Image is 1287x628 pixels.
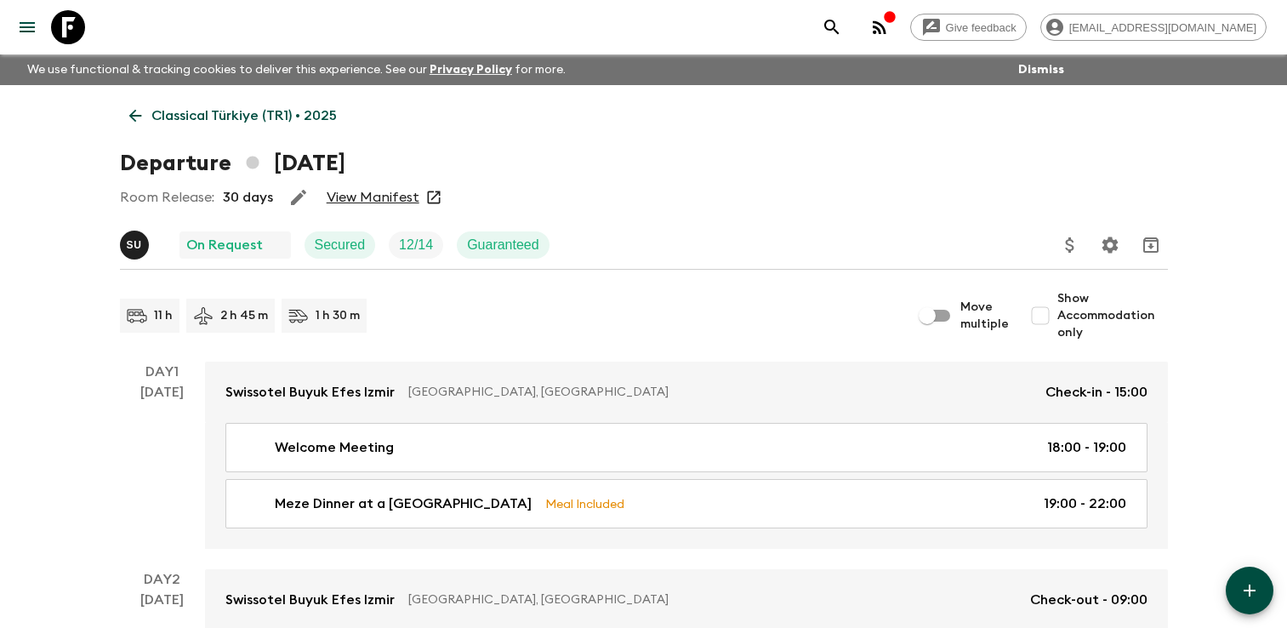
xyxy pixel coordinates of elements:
[408,591,1017,608] p: [GEOGRAPHIC_DATA], [GEOGRAPHIC_DATA]
[305,231,376,259] div: Secured
[1057,290,1168,341] span: Show Accommodation only
[1044,494,1126,514] p: 19:00 - 22:00
[223,187,273,208] p: 30 days
[151,106,337,126] p: Classical Türkiye (TR1) • 2025
[1047,437,1126,458] p: 18:00 - 19:00
[10,10,44,44] button: menu
[1014,58,1068,82] button: Dismiss
[408,384,1032,401] p: [GEOGRAPHIC_DATA], [GEOGRAPHIC_DATA]
[154,307,173,324] p: 11 h
[275,494,532,514] p: Meze Dinner at a [GEOGRAPHIC_DATA]
[120,231,152,260] button: SU
[120,236,152,249] span: Sefa Uz
[545,494,624,513] p: Meal Included
[430,64,512,76] a: Privacy Policy
[20,54,572,85] p: We use functional & tracking cookies to deliver this experience. See our for more.
[1134,228,1168,262] button: Archive (Completed, Cancelled or Unsynced Departures only)
[1040,14,1267,41] div: [EMAIL_ADDRESS][DOMAIN_NAME]
[225,590,395,610] p: Swissotel Buyuk Efes Izmir
[399,235,433,255] p: 12 / 14
[120,146,345,180] h1: Departure [DATE]
[120,99,346,133] a: Classical Türkiye (TR1) • 2025
[937,21,1026,34] span: Give feedback
[225,423,1147,472] a: Welcome Meeting18:00 - 19:00
[1093,228,1127,262] button: Settings
[220,307,268,324] p: 2 h 45 m
[120,569,205,590] p: Day 2
[327,189,419,206] a: View Manifest
[910,14,1027,41] a: Give feedback
[960,299,1010,333] span: Move multiple
[315,235,366,255] p: Secured
[140,382,184,549] div: [DATE]
[1053,228,1087,262] button: Update Price, Early Bird Discount and Costs
[1045,382,1147,402] p: Check-in - 15:00
[225,382,395,402] p: Swissotel Buyuk Efes Izmir
[1030,590,1147,610] p: Check-out - 09:00
[205,362,1168,423] a: Swissotel Buyuk Efes Izmir[GEOGRAPHIC_DATA], [GEOGRAPHIC_DATA]Check-in - 15:00
[316,307,360,324] p: 1 h 30 m
[120,362,205,382] p: Day 1
[467,235,539,255] p: Guaranteed
[815,10,849,44] button: search adventures
[1060,21,1266,34] span: [EMAIL_ADDRESS][DOMAIN_NAME]
[389,231,443,259] div: Trip Fill
[275,437,394,458] p: Welcome Meeting
[186,235,263,255] p: On Request
[120,187,214,208] p: Room Release:
[225,479,1147,528] a: Meze Dinner at a [GEOGRAPHIC_DATA]Meal Included19:00 - 22:00
[127,238,142,252] p: S U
